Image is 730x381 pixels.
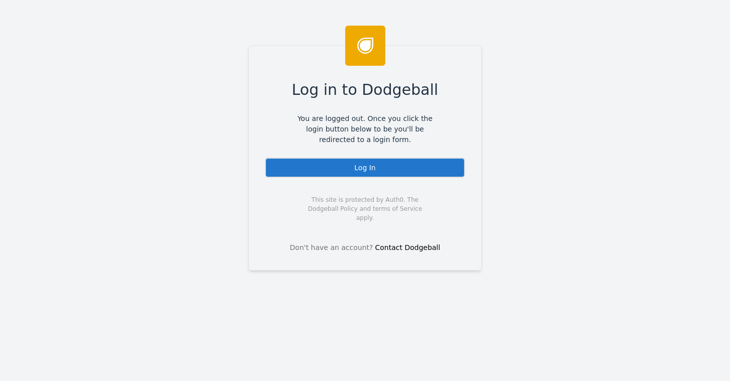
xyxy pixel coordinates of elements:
[292,78,439,101] span: Log in to Dodgeball
[265,158,465,178] div: Log In
[375,243,441,251] a: Contact Dodgeball
[299,195,431,222] span: This site is protected by Auth0. The Dodgeball Policy and terms of Service apply.
[290,242,373,253] span: Don't have an account?
[290,113,440,145] span: You are logged out. Once you click the login button below to be you'll be redirected to a login f...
